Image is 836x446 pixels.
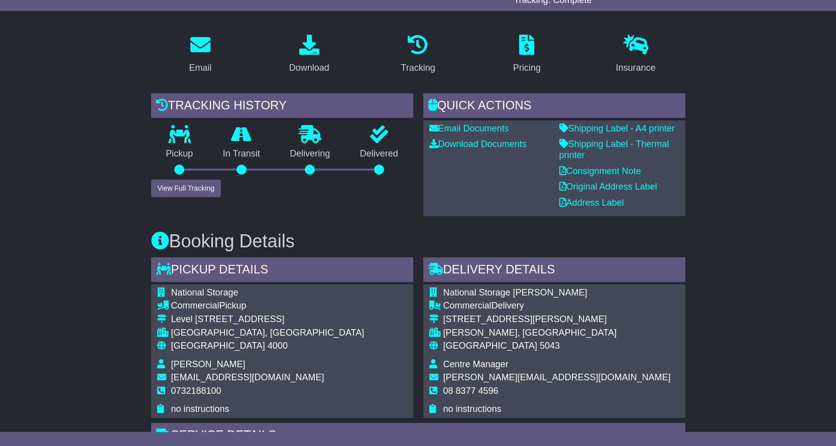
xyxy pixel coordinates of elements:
[345,148,413,160] p: Delivered
[513,61,541,75] div: Pricing
[189,61,211,75] div: Email
[443,372,671,382] span: [PERSON_NAME][EMAIL_ADDRESS][DOMAIN_NAME]
[540,341,560,351] span: 5043
[151,148,208,160] p: Pickup
[171,372,324,382] span: [EMAIL_ADDRESS][DOMAIN_NAME]
[171,341,265,351] span: [GEOGRAPHIC_DATA]
[443,301,492,311] span: Commercial
[559,139,669,160] a: Shipping Label - Thermal printer
[401,61,435,75] div: Tracking
[171,314,365,325] div: Level [STREET_ADDRESS]
[559,123,675,133] a: Shipping Label - A4 printer
[171,287,238,298] span: National Storage
[443,386,499,396] span: 08 8377 4596
[171,404,229,414] span: no instructions
[559,182,657,192] a: Original Address Label
[151,180,221,197] button: View Full Tracking
[171,301,219,311] span: Commercial
[443,301,671,312] div: Delivery
[394,31,441,78] a: Tracking
[171,359,246,369] span: [PERSON_NAME]
[507,31,547,78] a: Pricing
[268,341,288,351] span: 4000
[616,61,656,75] div: Insurance
[443,328,671,339] div: [PERSON_NAME], [GEOGRAPHIC_DATA]
[171,328,365,339] div: [GEOGRAPHIC_DATA], [GEOGRAPHIC_DATA]
[283,31,336,78] a: Download
[610,31,662,78] a: Insurance
[443,404,502,414] span: no instructions
[151,257,413,284] div: Pickup Details
[171,386,221,396] span: 0732188100
[429,139,527,149] a: Download Documents
[443,287,587,298] span: National Storage [PERSON_NAME]
[423,257,685,284] div: Delivery Details
[182,31,218,78] a: Email
[151,93,413,120] div: Tracking history
[443,341,537,351] span: [GEOGRAPHIC_DATA]
[171,301,365,312] div: Pickup
[443,314,671,325] div: [STREET_ADDRESS][PERSON_NAME]
[559,198,624,208] a: Address Label
[429,123,509,133] a: Email Documents
[208,148,275,160] p: In Transit
[289,61,329,75] div: Download
[275,148,345,160] p: Delivering
[423,93,685,120] div: Quick Actions
[559,166,641,176] a: Consignment Note
[443,359,509,369] span: Centre Manager
[151,231,685,251] h3: Booking Details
